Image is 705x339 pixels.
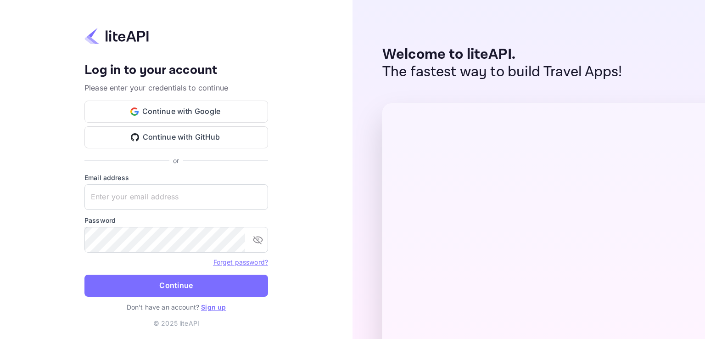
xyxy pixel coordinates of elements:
[84,101,268,123] button: Continue with Google
[213,257,268,266] a: Forget password?
[84,173,268,182] label: Email address
[249,231,267,249] button: toggle password visibility
[201,303,226,311] a: Sign up
[213,258,268,266] a: Forget password?
[84,126,268,148] button: Continue with GitHub
[84,275,268,297] button: Continue
[84,215,268,225] label: Password
[173,156,179,165] p: or
[382,63,622,81] p: The fastest way to build Travel Apps!
[84,82,268,93] p: Please enter your credentials to continue
[84,184,268,210] input: Enter your email address
[84,27,149,45] img: liteapi
[382,46,622,63] p: Welcome to liteAPI.
[84,62,268,79] h4: Log in to your account
[84,302,268,312] p: Don't have an account?
[153,318,199,328] p: © 2025 liteAPI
